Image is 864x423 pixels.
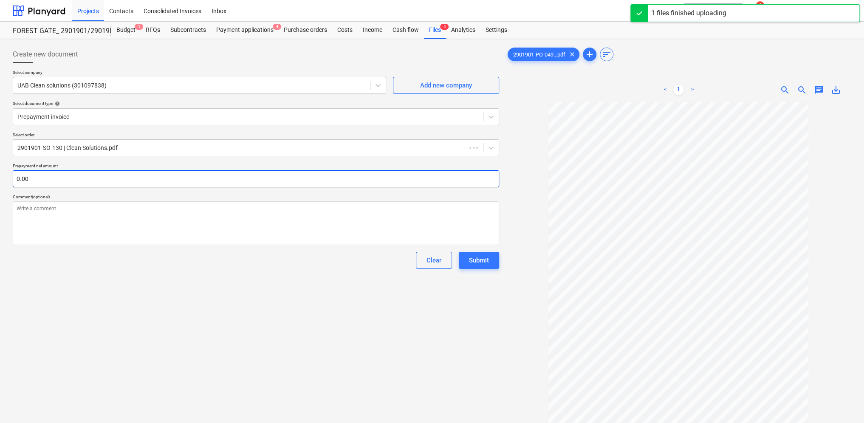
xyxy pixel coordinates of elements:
span: zoom_out [797,85,807,95]
span: Create new document [13,49,78,59]
span: help [53,101,60,106]
span: zoom_in [780,85,790,95]
span: sort [601,49,612,59]
a: Purchase orders [279,22,332,39]
div: Select document type [13,101,499,106]
span: chat [814,85,824,95]
a: Files5 [424,22,446,39]
a: Income [358,22,387,39]
a: Next page [687,85,697,95]
button: Clear [416,252,452,269]
div: Budget [111,22,141,39]
div: 1 files finished uploading [651,8,726,18]
div: Comment (optional) [13,194,499,200]
a: Subcontracts [165,22,211,39]
span: 5 [440,24,449,30]
span: 2901901-PO-049...pdf [508,51,570,58]
div: Files [424,22,446,39]
a: RFQs [141,22,165,39]
a: Settings [480,22,512,39]
iframe: Chat Widget [822,382,864,423]
div: Clear [426,255,441,266]
a: Costs [332,22,358,39]
span: add [584,49,595,59]
div: Add new company [420,80,472,91]
a: Budget1 [111,22,141,39]
div: FOREST GATE_ 2901901/2901902/2901903 [13,27,101,36]
div: Submit [469,255,489,266]
a: Page 1 is your current page [673,85,683,95]
a: Payment applications4 [211,22,279,39]
a: Analytics [446,22,480,39]
span: 1 [135,24,143,30]
a: Previous page [660,85,670,95]
button: Submit [459,252,499,269]
span: save_alt [831,85,841,95]
div: Payment applications [211,22,279,39]
p: Select order [13,132,499,139]
a: Cash flow [387,22,424,39]
span: clear [567,49,577,59]
button: Add new company [393,77,499,94]
span: 4 [273,24,281,30]
div: 2901901-PO-049...pdf [508,48,579,61]
p: Prepayment net amount [13,163,499,170]
p: Select company [13,70,386,77]
input: Prepayment net amount [13,170,499,187]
